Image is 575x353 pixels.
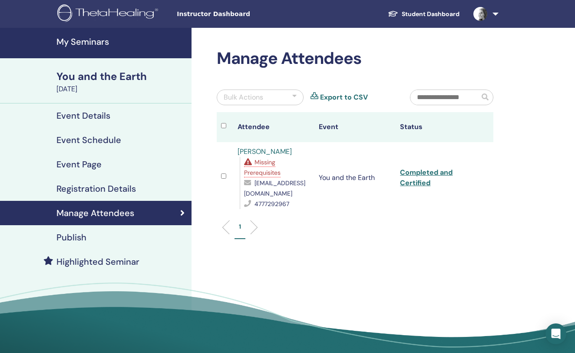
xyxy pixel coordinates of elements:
[57,4,161,24] img: logo.png
[56,110,110,121] h4: Event Details
[381,6,466,22] a: Student Dashboard
[56,208,134,218] h4: Manage Attendees
[56,37,186,47] h4: My Seminars
[56,183,136,194] h4: Registration Details
[56,256,139,267] h4: Highlighted Seminar
[396,112,477,142] th: Status
[56,84,186,94] div: [DATE]
[56,135,121,145] h4: Event Schedule
[545,323,566,344] div: Open Intercom Messenger
[244,179,305,197] span: [EMAIL_ADDRESS][DOMAIN_NAME]
[314,112,396,142] th: Event
[177,10,307,19] span: Instructor Dashboard
[217,49,493,69] h2: Manage Attendees
[388,10,398,17] img: graduation-cap-white.svg
[233,112,314,142] th: Attendee
[51,69,192,94] a: You and the Earth[DATE]
[254,200,289,208] span: 4777292967
[238,147,292,156] a: [PERSON_NAME]
[400,168,453,187] a: Completed and Certified
[473,7,487,21] img: default.jpg
[56,159,102,170] h4: Event Page
[314,142,396,213] td: You and the Earth
[239,222,241,231] p: 1
[320,92,368,103] a: Export to CSV
[56,69,186,84] div: You and the Earth
[224,92,263,103] div: Bulk Actions
[56,232,86,243] h4: Publish
[244,158,281,176] span: Missing Prerequisites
